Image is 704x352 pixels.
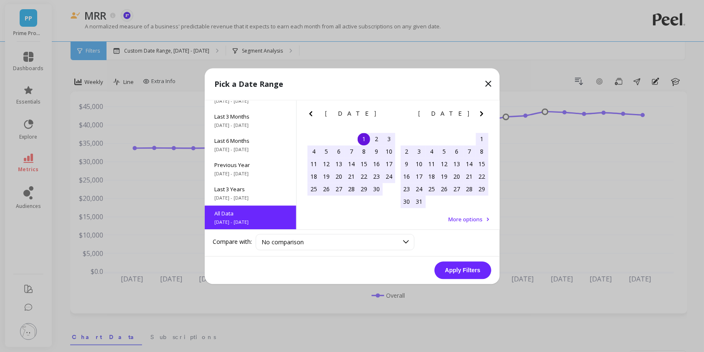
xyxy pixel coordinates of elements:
[345,183,358,195] div: Choose Wednesday, June 28th, 2017
[476,158,488,170] div: Choose Saturday, July 15th, 2017
[413,195,426,208] div: Choose Monday, July 31st, 2017
[215,161,286,169] span: Previous Year
[476,133,488,145] div: Choose Saturday, July 1st, 2017
[451,158,463,170] div: Choose Thursday, July 13th, 2017
[451,183,463,195] div: Choose Thursday, July 27th, 2017
[333,145,345,158] div: Choose Tuesday, June 6th, 2017
[438,158,451,170] div: Choose Wednesday, July 12th, 2017
[325,110,377,117] span: [DATE]
[449,215,483,223] span: More options
[308,145,320,158] div: Choose Sunday, June 4th, 2017
[320,158,333,170] div: Choose Monday, June 12th, 2017
[308,183,320,195] div: Choose Sunday, June 25th, 2017
[463,145,476,158] div: Choose Friday, July 7th, 2017
[358,145,370,158] div: Choose Thursday, June 8th, 2017
[383,158,395,170] div: Choose Saturday, June 17th, 2017
[358,183,370,195] div: Choose Thursday, June 29th, 2017
[463,183,476,195] div: Choose Friday, July 28th, 2017
[451,170,463,183] div: Choose Thursday, July 20th, 2017
[333,183,345,195] div: Choose Tuesday, June 27th, 2017
[308,133,395,195] div: month 2017-06
[308,170,320,183] div: Choose Sunday, June 18th, 2017
[320,170,333,183] div: Choose Monday, June 19th, 2017
[358,170,370,183] div: Choose Thursday, June 22nd, 2017
[215,170,286,177] span: [DATE] - [DATE]
[413,183,426,195] div: Choose Monday, July 24th, 2017
[463,170,476,183] div: Choose Friday, July 21st, 2017
[215,113,286,120] span: Last 3 Months
[435,261,491,279] button: Apply Filters
[401,145,413,158] div: Choose Sunday, July 2nd, 2017
[463,158,476,170] div: Choose Friday, July 14th, 2017
[320,183,333,195] div: Choose Monday, June 26th, 2017
[262,238,304,246] span: No comparison
[215,98,286,104] span: [DATE] - [DATE]
[345,145,358,158] div: Choose Wednesday, June 7th, 2017
[370,170,383,183] div: Choose Friday, June 23rd, 2017
[215,137,286,144] span: Last 6 Months
[426,158,438,170] div: Choose Tuesday, July 11th, 2017
[345,158,358,170] div: Choose Wednesday, June 14th, 2017
[418,110,470,117] span: [DATE]
[370,158,383,170] div: Choose Friday, June 16th, 2017
[383,145,395,158] div: Choose Saturday, June 10th, 2017
[438,183,451,195] div: Choose Wednesday, July 26th, 2017
[401,170,413,183] div: Choose Sunday, July 16th, 2017
[451,145,463,158] div: Choose Thursday, July 6th, 2017
[384,109,397,122] button: Next Month
[370,183,383,195] div: Choose Friday, June 30th, 2017
[413,158,426,170] div: Choose Monday, July 10th, 2017
[438,170,451,183] div: Choose Wednesday, July 19th, 2017
[426,183,438,195] div: Choose Tuesday, July 25th, 2017
[370,133,383,145] div: Choose Friday, June 2nd, 2017
[358,158,370,170] div: Choose Thursday, June 15th, 2017
[215,195,286,201] span: [DATE] - [DATE]
[477,109,490,122] button: Next Month
[215,78,284,90] p: Pick a Date Range
[399,109,412,122] button: Previous Month
[476,183,488,195] div: Choose Saturday, July 29th, 2017
[401,195,413,208] div: Choose Sunday, July 30th, 2017
[333,170,345,183] div: Choose Tuesday, June 20th, 2017
[320,145,333,158] div: Choose Monday, June 5th, 2017
[370,145,383,158] div: Choose Friday, June 9th, 2017
[413,170,426,183] div: Choose Monday, July 17th, 2017
[383,133,395,145] div: Choose Saturday, June 3rd, 2017
[383,170,395,183] div: Choose Saturday, June 24th, 2017
[215,146,286,153] span: [DATE] - [DATE]
[413,145,426,158] div: Choose Monday, July 3rd, 2017
[426,170,438,183] div: Choose Tuesday, July 18th, 2017
[476,145,488,158] div: Choose Saturday, July 8th, 2017
[345,170,358,183] div: Choose Wednesday, June 21st, 2017
[215,185,286,193] span: Last 3 Years
[358,133,370,145] div: Choose Thursday, June 1st, 2017
[476,170,488,183] div: Choose Saturday, July 22nd, 2017
[215,219,286,225] span: [DATE] - [DATE]
[333,158,345,170] div: Choose Tuesday, June 13th, 2017
[401,158,413,170] div: Choose Sunday, July 9th, 2017
[215,122,286,129] span: [DATE] - [DATE]
[215,210,286,217] span: All Data
[213,238,252,246] label: Compare with:
[401,133,488,208] div: month 2017-07
[401,183,413,195] div: Choose Sunday, July 23rd, 2017
[306,109,319,122] button: Previous Month
[426,145,438,158] div: Choose Tuesday, July 4th, 2017
[438,145,451,158] div: Choose Wednesday, July 5th, 2017
[308,158,320,170] div: Choose Sunday, June 11th, 2017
